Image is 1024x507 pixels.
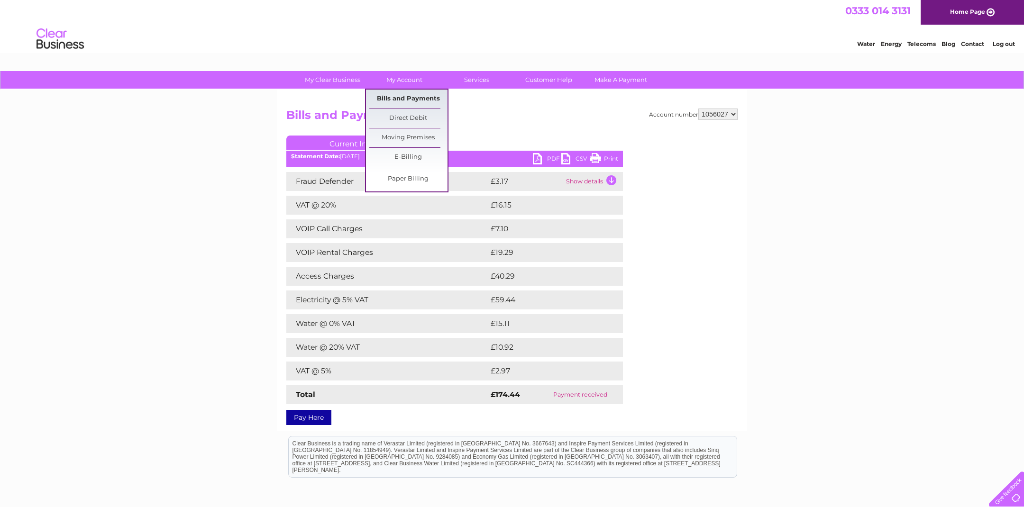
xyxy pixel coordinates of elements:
a: CSV [561,153,590,167]
a: My Clear Business [293,71,372,89]
a: Print [590,153,618,167]
a: Customer Help [510,71,588,89]
b: Statement Date: [291,153,340,160]
td: Payment received [538,385,623,404]
img: logo.png [36,25,84,54]
td: Fraud Defender [286,172,488,191]
a: Services [438,71,516,89]
a: Moving Premises [369,128,448,147]
td: £10.92 [488,338,603,357]
td: Show details [564,172,623,191]
td: Electricity @ 5% VAT [286,290,488,309]
a: Paper Billing [369,170,448,189]
div: [DATE] [286,153,623,160]
a: My Account [366,71,444,89]
a: E-Billing [369,148,448,167]
strong: Total [296,390,315,399]
td: £7.10 [488,219,599,238]
td: £59.44 [488,290,604,309]
a: Contact [961,40,984,47]
a: Telecoms [907,40,936,47]
a: Blog [942,40,955,47]
a: Current Invoice [286,136,429,150]
a: 0333 014 3131 [845,5,911,17]
td: £15.11 [488,314,601,333]
strong: £174.44 [491,390,520,399]
div: Clear Business is a trading name of Verastar Limited (registered in [GEOGRAPHIC_DATA] No. 3667643... [289,5,737,46]
td: £2.97 [488,362,601,380]
a: Pay Here [286,410,331,425]
td: Water @ 0% VAT [286,314,488,333]
td: Access Charges [286,267,488,286]
td: VOIP Rental Charges [286,243,488,262]
a: Log out [993,40,1015,47]
a: Bills and Payments [369,90,448,109]
h2: Bills and Payments [286,109,738,127]
a: Make A Payment [582,71,660,89]
td: VOIP Call Charges [286,219,488,238]
td: VAT @ 20% [286,196,488,215]
td: Water @ 20% VAT [286,338,488,357]
a: Direct Debit [369,109,448,128]
a: Water [857,40,875,47]
td: VAT @ 5% [286,362,488,380]
td: £19.29 [488,243,603,262]
a: Energy [881,40,902,47]
div: Account number [649,109,738,120]
td: £40.29 [488,267,604,286]
a: PDF [533,153,561,167]
td: £3.17 [488,172,564,191]
td: £16.15 [488,196,602,215]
